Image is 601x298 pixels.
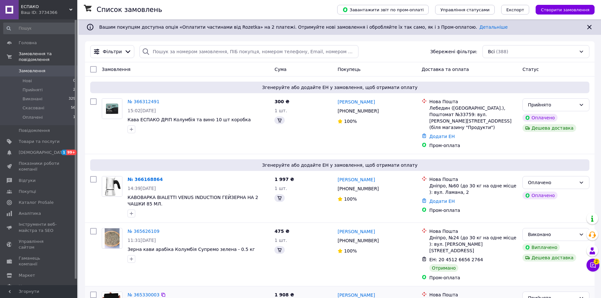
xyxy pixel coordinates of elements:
[105,228,120,248] img: Фото товару
[19,178,35,184] span: Відгуки
[61,150,66,155] span: 1
[338,176,375,183] a: [PERSON_NAME]
[522,114,557,122] div: Оплачено
[3,23,76,34] input: Пошук
[274,67,286,72] span: Cума
[522,67,539,72] span: Статус
[594,259,599,264] span: 2
[336,236,380,245] div: [PHONE_NUMBER]
[19,255,60,267] span: Гаманець компанії
[19,40,37,46] span: Головна
[336,184,380,193] div: [PHONE_NUMBER]
[23,114,43,120] span: Оплачені
[23,96,43,102] span: Виконані
[66,150,77,155] span: 99+
[102,67,130,72] span: Замовлення
[522,192,557,199] div: Оплачено
[429,183,517,195] div: Дніпро, №60 (до 30 кг на одне місце ): вул. Ламана, 2
[19,150,66,155] span: [DEMOGRAPHIC_DATA]
[429,142,517,149] div: Пром-оплата
[480,25,508,30] a: Детальніше
[429,234,517,254] div: Дніпро, №24 (до 30 кг на одне місце ): вул. [PERSON_NAME][STREET_ADDRESS]
[429,257,483,262] span: ЕН: 20 4512 6656 2764
[102,228,122,249] a: Фото товару
[429,207,517,214] div: Пром-оплата
[506,7,524,12] span: Експорт
[274,99,289,104] span: 300 ₴
[128,229,159,234] a: № 365626109
[429,134,455,139] a: Додати ЕН
[97,6,162,14] h1: Список замовлень
[338,67,360,72] span: Покупець
[344,196,357,202] span: 100%
[23,105,44,111] span: Скасовані
[496,49,508,54] span: (388)
[128,117,251,122] a: Кава ЕСПАКО ДРІП Колумбія та вино 10 шт коробка
[69,96,75,102] span: 329
[274,229,289,234] span: 475 ₴
[19,239,60,250] span: Управління сайтом
[19,222,60,233] span: Інструменти веб-майстра та SEO
[274,238,287,243] span: 1 шт.
[429,292,517,298] div: Нова Пошта
[99,25,508,30] span: Вашим покупцям доступна опція «Оплатити частинами від Rozetka» на 2 платежі. Отримуйте нові замов...
[102,98,122,119] a: Фото товару
[93,162,587,168] span: Згенеруйте або додайте ЕН у замовлення, щоб отримати оплату
[128,99,159,104] a: № 366312491
[23,78,32,84] span: Нові
[274,186,287,191] span: 1 шт.
[274,292,294,297] span: 1 908 ₴
[435,5,495,15] button: Управління статусами
[19,68,45,74] span: Замовлення
[344,248,357,253] span: 100%
[19,211,41,216] span: Аналітика
[429,98,517,105] div: Нова Пошта
[429,264,458,272] div: Отримано
[522,243,560,251] div: Виплачено
[429,274,517,281] div: Пром-оплата
[19,273,35,278] span: Маркет
[488,48,495,55] span: Всі
[274,108,287,113] span: 1 шт.
[102,176,122,197] a: Фото товару
[429,105,517,131] div: Лебедин ([GEOGRAPHIC_DATA].), Поштомат №33759: вул. [PERSON_NAME][STREET_ADDRESS] (біля магазину ...
[102,176,122,196] img: Фото товару
[429,228,517,234] div: Нова Пошта
[103,48,122,55] span: Фільтри
[19,189,36,194] span: Покупці
[501,5,529,15] button: Експорт
[337,5,429,15] button: Завантажити звіт по пром-оплаті
[19,128,50,134] span: Повідомлення
[528,231,576,238] div: Виконано
[536,5,595,15] button: Створити замовлення
[19,283,52,289] span: Налаштування
[71,105,75,111] span: 56
[128,247,255,252] a: Зерна кави арабіка Колумбія Супремо зелена - 0.5 кг
[128,186,156,191] span: 14:39[DATE]
[528,101,576,108] div: Прийнято
[429,199,455,204] a: Додати ЕН
[587,259,599,272] button: Чат з покупцем2
[21,4,69,10] span: ЕСПАКО
[128,108,156,113] span: 15:02[DATE]
[522,254,576,262] div: Дешева доставка
[342,7,424,13] span: Завантажити звіт по пром-оплаті
[422,67,469,72] span: Доставка та оплата
[344,119,357,124] span: 100%
[139,45,358,58] input: Пошук за номером замовлення, ПІБ покупця, номером телефону, Email, номером накладної
[23,87,43,93] span: Прийняті
[128,195,258,206] a: КАВОВАРКА BIALETTI VENUS INDUCTION ГЕЙЗЕРНА НА 2 ЧАШКИ 85 МЛ.
[19,161,60,172] span: Показники роботи компанії
[19,139,60,144] span: Товари та послуги
[274,177,294,182] span: 1 997 ₴
[21,10,77,15] div: Ваш ID: 3734366
[528,179,576,186] div: Оплачено
[73,87,75,93] span: 2
[338,228,375,235] a: [PERSON_NAME]
[93,84,587,91] span: Згенеруйте або додайте ЕН у замовлення, щоб отримати оплату
[338,99,375,105] a: [PERSON_NAME]
[73,78,75,84] span: 0
[430,48,477,55] span: Збережені фільтри:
